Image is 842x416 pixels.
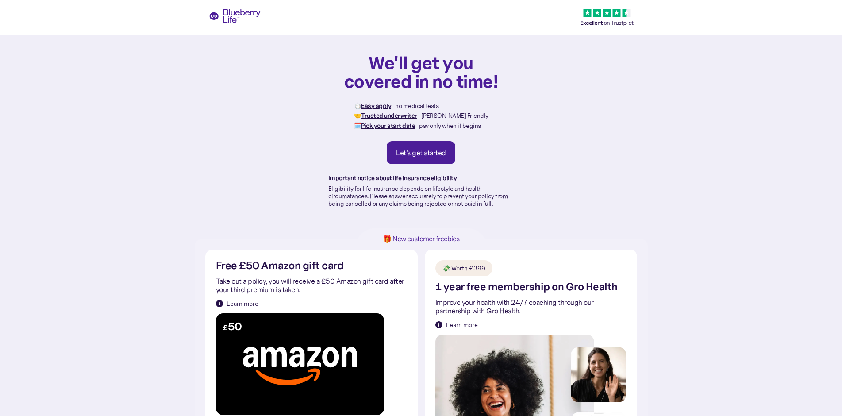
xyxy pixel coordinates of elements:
strong: Pick your start date [361,122,415,130]
p: ⏱️ - no medical tests 🤝 - [PERSON_NAME] Friendly 🗓️ - pay only when it begins [354,101,488,131]
h2: Free £50 Amazon gift card [216,260,344,271]
div: Let's get started [396,148,446,157]
strong: Important notice about life insurance eligibility [328,174,457,182]
h2: 1 year free membership on Gro Health [435,281,618,293]
div: Learn more [446,320,478,329]
strong: Trusted underwriter [361,112,417,119]
h1: We'll get you covered in no time! [344,53,499,90]
strong: Easy apply [361,102,391,110]
div: Learn more [227,299,258,308]
div: 💸 Worth £399 [442,264,485,273]
p: Eligibility for life insurance depends on lifestyle and health circumstances. Please answer accur... [328,185,514,207]
p: Improve your health with 24/7 coaching through our partnership with Gro Health. [435,298,627,315]
h1: 🎁 New customer freebies [369,235,473,243]
a: Learn more [216,299,258,308]
p: Take out a policy, you will receive a £50 Amazon gift card after your third premium is taken. [216,277,407,294]
a: Learn more [435,320,478,329]
a: Let's get started [387,141,455,164]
